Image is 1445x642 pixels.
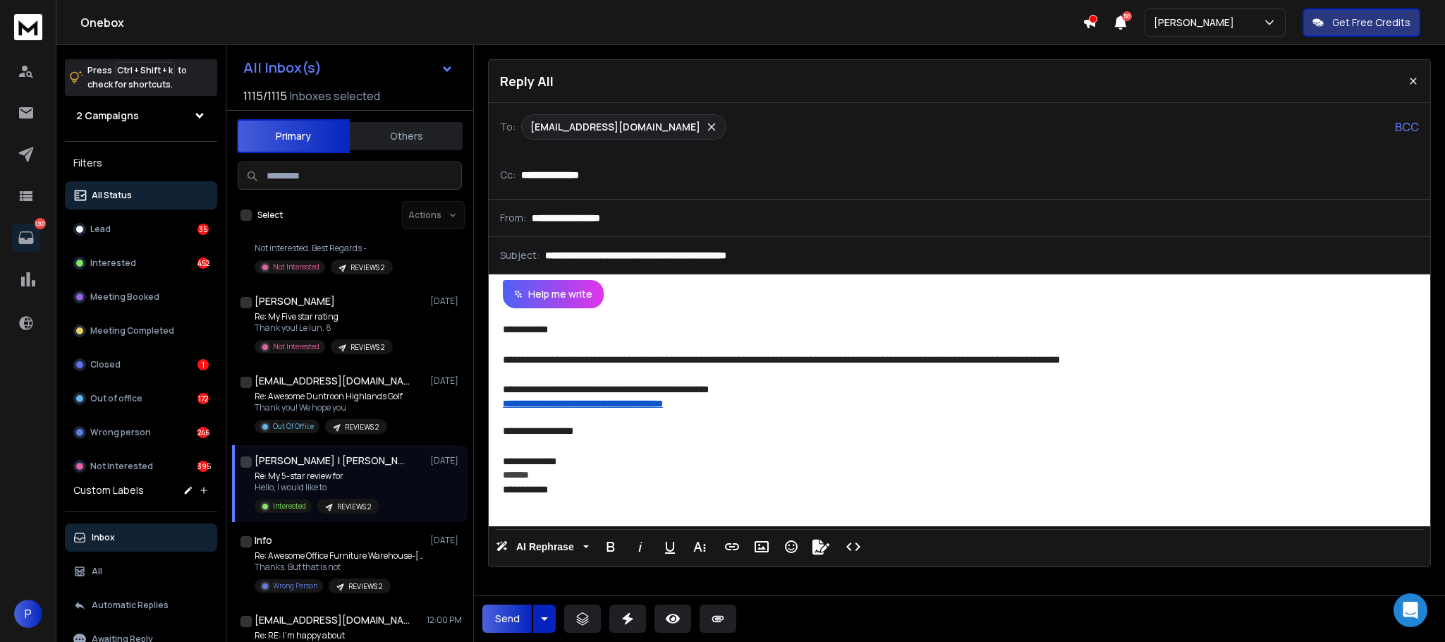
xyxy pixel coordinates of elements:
p: Re: My Five star rating [255,311,393,322]
h1: All Inbox(s) [243,61,322,75]
button: Inbox [65,523,217,552]
p: Lead [90,224,111,235]
button: Wrong person246 [65,418,217,447]
h1: [EMAIL_ADDRESS][DOMAIN_NAME] +1 [255,613,410,627]
p: 1301 [35,218,46,229]
p: Interested [273,501,306,511]
p: REVIEWS 2 [345,422,379,432]
button: Italic (Ctrl+I) [627,533,654,561]
p: Automatic Replies [92,600,169,611]
p: [EMAIL_ADDRESS][DOMAIN_NAME] [530,120,700,134]
p: Subject: [500,248,539,262]
p: Meeting Booked [90,291,159,303]
h1: Onebox [80,14,1083,31]
button: Bold (Ctrl+B) [597,533,624,561]
p: Thanks. But that is not [255,562,424,573]
div: 35 [197,224,209,235]
button: Meeting Booked [65,283,217,311]
span: 1115 / 1115 [243,87,287,104]
button: P [14,600,42,628]
p: Re: My 5-star review for [255,471,379,482]
p: REVIEWS 2 [348,581,382,592]
button: Meeting Completed [65,317,217,345]
p: Out Of Office [273,421,314,432]
p: Reply All [500,71,554,91]
p: BCC [1395,119,1419,135]
h1: Info [255,533,272,547]
p: [DATE] [430,375,462,387]
h3: Custom Labels [73,483,144,497]
p: Not Interested [273,262,319,272]
button: Others [350,121,463,152]
button: All Inbox(s) [232,54,465,82]
div: 452 [197,258,209,269]
button: Insert Link (Ctrl+K) [719,533,745,561]
button: Emoticons [778,533,805,561]
button: More Text [686,533,713,561]
p: REVIEWS 2 [350,262,384,273]
p: [DATE] [430,296,462,307]
button: Insert Image (Ctrl+P) [748,533,775,561]
button: Not Interested395 [65,452,217,480]
p: From: [500,211,526,225]
p: Closed [90,359,121,370]
p: Wrong Person [273,581,317,591]
label: Select [257,210,283,221]
h1: [PERSON_NAME] | [PERSON_NAME] Software Solutions [255,454,410,468]
p: [PERSON_NAME] [1154,16,1240,30]
p: Re: RE: I'm happy about [255,630,424,641]
button: Underline (Ctrl+U) [657,533,683,561]
p: [DATE] [430,535,462,546]
button: Code View [840,533,867,561]
div: 1 [197,359,209,370]
p: Re: Awesome Office Furniture Warehouse-[US_STATE]! [255,550,424,562]
p: All Status [92,190,132,201]
button: AI Rephrase [493,533,592,561]
p: Inbox [92,532,115,543]
div: Open Intercom Messenger [1394,593,1427,627]
button: Help me write [503,280,604,308]
p: [DATE] [430,455,462,466]
h3: Inboxes selected [290,87,380,104]
img: logo [14,14,42,40]
button: Lead35 [65,215,217,243]
p: To: [500,120,516,134]
button: 2 Campaigns [65,102,217,130]
h1: [EMAIL_ADDRESS][DOMAIN_NAME] [255,374,410,388]
h3: Filters [65,153,217,173]
a: 1301 [12,224,40,252]
p: Hello, I would like to [255,482,379,493]
span: 50 [1122,11,1132,21]
p: Thank you! We hope you [255,402,403,413]
button: Signature [807,533,834,561]
p: Not Interested [90,461,153,472]
button: All [65,557,217,586]
button: Automatic Replies [65,591,217,619]
p: Wrong person [90,427,151,438]
div: 246 [197,427,209,438]
span: Ctrl + Shift + k [115,62,175,78]
div: 172 [197,393,209,404]
button: All Status [65,181,217,210]
p: Not Interested [273,341,319,352]
h1: [PERSON_NAME] [255,294,335,308]
p: Thank you! Le lun. 8 [255,322,393,334]
p: Not interested. Best Regards - [255,243,393,254]
button: Get Free Credits [1303,8,1420,37]
p: Cc: [500,168,516,182]
p: Meeting Completed [90,325,174,337]
button: Out of office172 [65,384,217,413]
div: 395 [197,461,209,472]
p: REVIEWS 2 [350,342,384,353]
button: Send [482,605,532,633]
span: AI Rephrase [513,541,577,553]
h1: 2 Campaigns [76,109,139,123]
button: Closed1 [65,351,217,379]
p: Interested [90,258,136,269]
p: 12:00 PM [427,614,462,626]
p: Press to check for shortcuts. [87,63,187,92]
p: Re: Awesome Duntroon Highlands Golf [255,391,403,402]
p: All [92,566,102,577]
button: Interested452 [65,249,217,277]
